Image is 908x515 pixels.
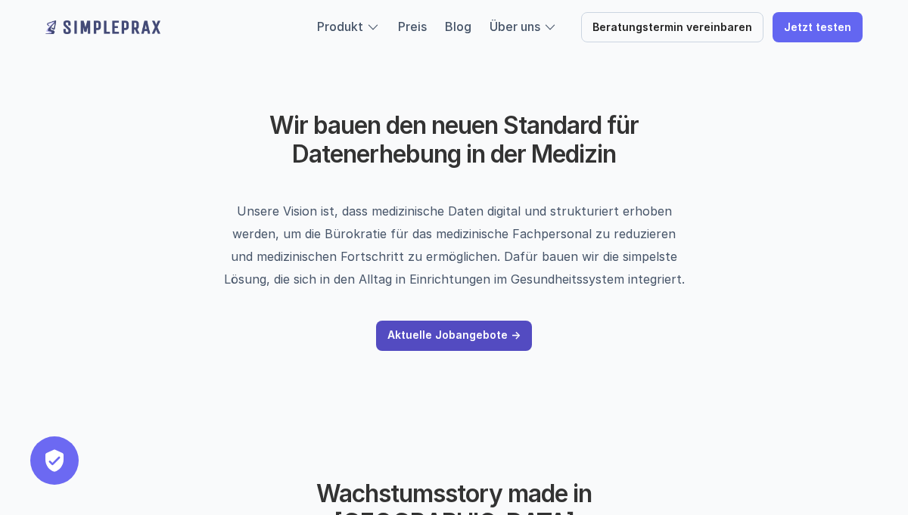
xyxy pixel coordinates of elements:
a: Jetzt testen [773,12,863,42]
a: Beratungstermin vereinbaren [581,12,763,42]
a: Produkt [317,19,363,34]
a: Blog [445,19,471,34]
a: Preis [398,19,427,34]
a: Über uns [490,19,540,34]
p: Jetzt testen [784,21,851,34]
h2: Wir bauen den neuen Standard für Datenerhebung in der Medizin [193,111,715,169]
p: Unsere Vision ist, dass medizinische Daten digital und strukturiert erhoben werden, um die Bürokr... [222,200,686,290]
p: Aktuelle Jobangebote -> [387,329,521,342]
a: Aktuelle Jobangebote -> [376,321,532,351]
p: Beratungstermin vereinbaren [592,21,752,34]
